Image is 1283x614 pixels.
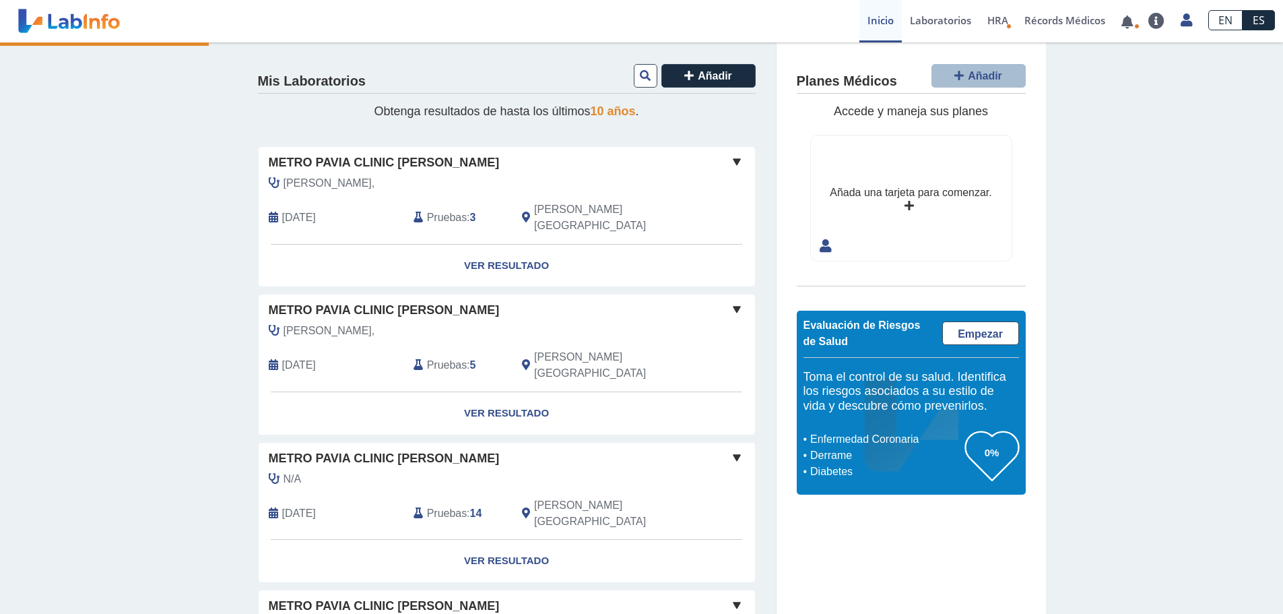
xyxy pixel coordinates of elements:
span: 2025-09-30 [282,210,316,226]
div: : [403,349,512,381]
h4: Planes Médicos [797,73,897,90]
span: Metro Pavia Clinic [PERSON_NAME] [269,450,500,468]
a: Empezar [942,321,1019,345]
span: 10 años [591,104,636,118]
span: Evaluación de Riesgos de Salud [803,319,921,347]
div: Añada una tarjeta para comenzar. [830,185,991,201]
span: Ponce, PR [534,349,683,381]
span: Pruebas [427,505,467,522]
span: Pruebas [427,210,467,226]
div: : [403,202,512,234]
span: 2025-04-09 [282,505,316,522]
h3: 0% [965,444,1019,461]
span: Ponce, PR [534,202,683,234]
a: Ver Resultado [259,245,755,287]
div: : [403,497,512,530]
h5: Toma el control de su salud. Identifica los riesgos asociados a su estilo de vida y descubre cómo... [803,370,1019,414]
span: Metro Pavia Clinic [PERSON_NAME] [269,154,500,172]
li: Diabetes [807,464,965,480]
span: Metro Pavia Clinic [PERSON_NAME] [269,301,500,319]
span: Añadir [698,70,732,82]
a: Ver Resultado [259,540,755,582]
li: Enfermedad Coronaria [807,431,965,448]
a: Ver Resultado [259,392,755,435]
span: N/A [284,471,302,487]
span: HRA [987,13,1008,27]
span: Ponce, PR [534,497,683,530]
button: Añadir [931,64,1026,88]
span: Empezar [958,328,1003,340]
span: Alvarez, [284,323,375,339]
span: Rodriguez Rivera, [284,175,375,191]
span: 2025-07-23 [282,357,316,373]
span: Añadir [968,70,1002,82]
a: EN [1208,10,1243,30]
b: 14 [470,508,482,519]
span: Accede y maneja sus planes [834,104,988,118]
button: Añadir [661,64,756,88]
h4: Mis Laboratorios [258,73,366,90]
iframe: Help widget launcher [1163,561,1268,599]
li: Derrame [807,448,965,464]
span: Pruebas [427,357,467,373]
a: ES [1243,10,1275,30]
b: 5 [470,359,476,371]
span: Obtenga resultados de hasta los últimos . [374,104,638,118]
b: 3 [470,212,476,223]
